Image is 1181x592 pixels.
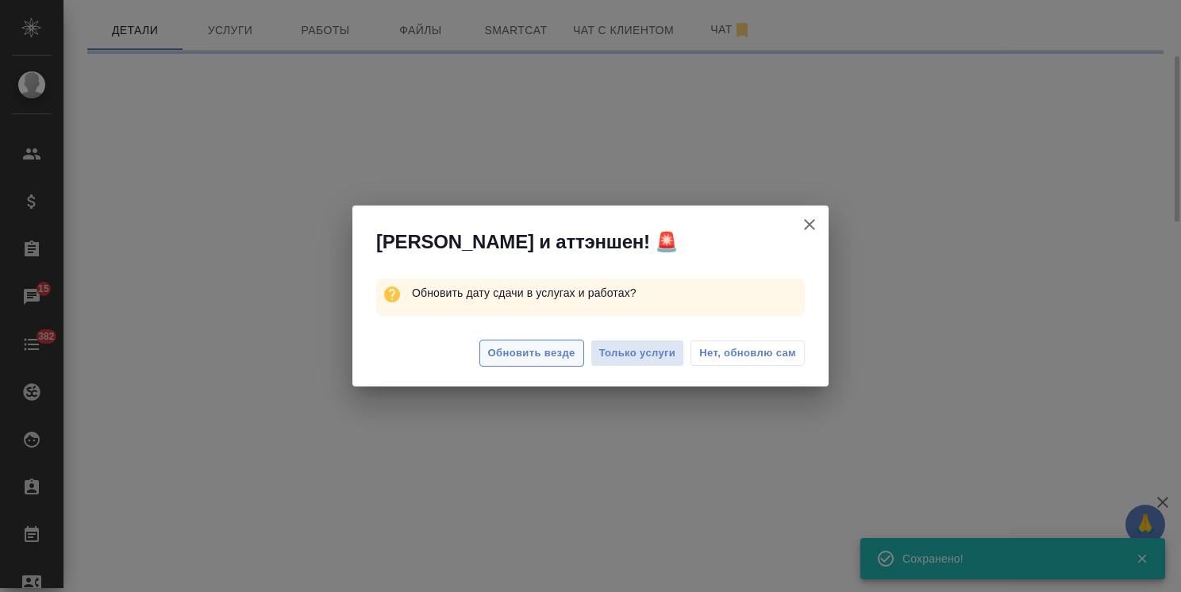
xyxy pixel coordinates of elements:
button: Только услуги [590,340,685,367]
button: Обновить везде [479,340,584,367]
span: Только услуги [599,344,676,363]
p: Обновить дату сдачи в услугах и работах? [412,279,805,307]
button: Нет, обновлю сам [691,340,805,366]
span: [PERSON_NAME] и аттэншен! 🚨 [376,229,679,255]
span: Обновить везде [488,344,575,363]
span: Нет, обновлю сам [699,345,796,361]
